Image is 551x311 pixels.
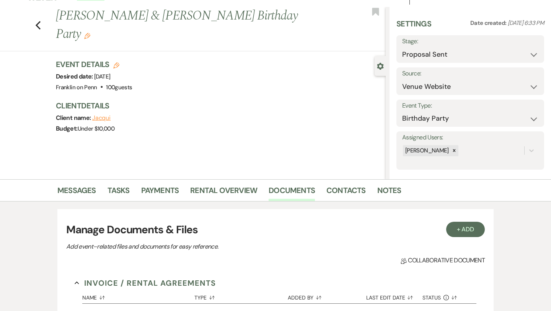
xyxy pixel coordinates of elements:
h3: Event Details [56,59,132,70]
button: Name [82,289,194,303]
div: [PERSON_NAME] [403,145,450,156]
button: Type [194,289,288,303]
a: Payments [141,184,179,201]
button: Invoice / Rental Agreements [75,277,216,289]
button: Close lead details [377,62,384,69]
a: Contacts [326,184,366,201]
a: Documents [269,184,315,201]
span: Desired date: [56,72,94,80]
h3: Settings [396,18,431,35]
label: Source: [402,68,538,79]
span: Budget: [56,124,78,133]
button: Edit [84,32,90,39]
button: Status [422,289,467,303]
button: Added By [288,289,366,303]
button: + Add [446,222,485,237]
span: [DATE] [94,73,110,80]
p: Add event–related files and documents for easy reference. [66,242,334,252]
button: Last Edit Date [366,289,422,303]
span: Status [422,295,441,300]
a: Rental Overview [190,184,257,201]
h1: [PERSON_NAME] & [PERSON_NAME] Birthday Party [56,7,317,43]
button: Jacqui [92,115,111,121]
span: Date created: [470,19,508,27]
label: Event Type: [402,100,538,111]
span: Collaborative document [401,256,485,265]
h3: Client Details [56,100,378,111]
a: Messages [57,184,96,201]
span: [DATE] 6:33 PM [508,19,544,27]
h3: Manage Documents & Files [66,222,485,238]
a: Notes [377,184,401,201]
span: Franklin on Penn [56,83,97,91]
label: Assigned Users: [402,132,538,143]
a: Tasks [108,184,130,201]
span: Under $10,000 [78,125,115,133]
span: 100 guests [106,83,132,91]
span: Client name: [56,114,92,122]
label: Stage: [402,36,538,47]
